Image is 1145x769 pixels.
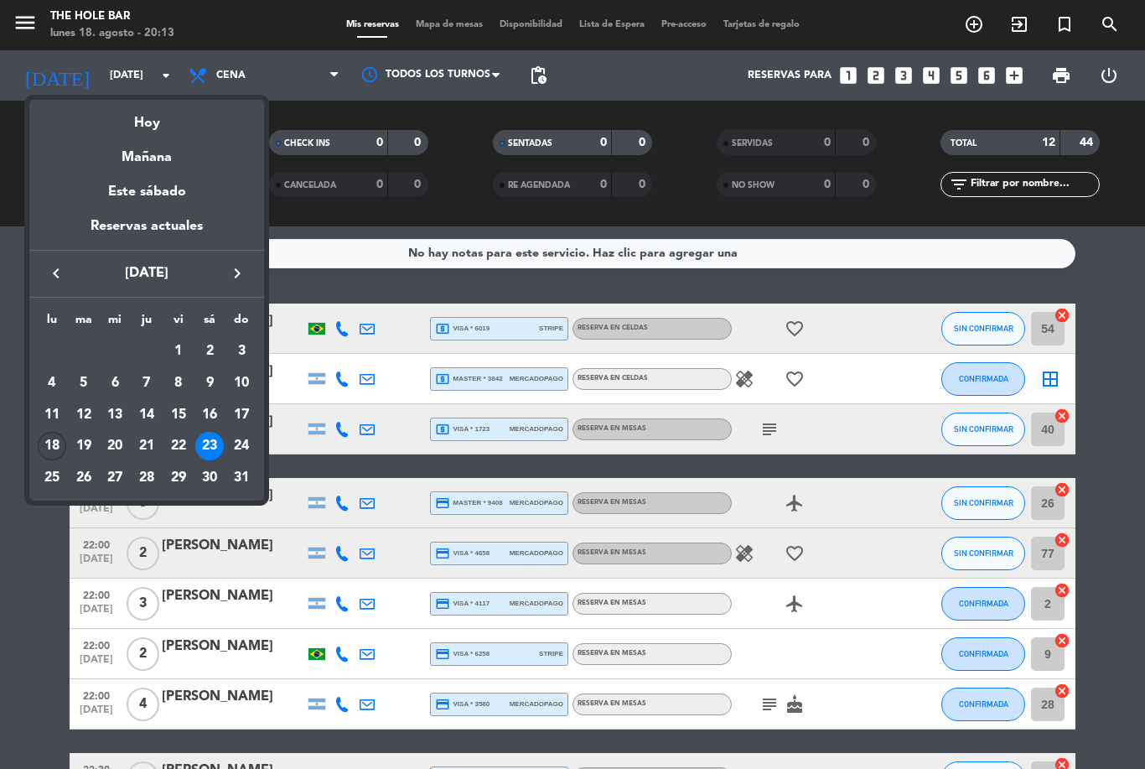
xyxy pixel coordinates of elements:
[194,399,226,431] td: 16 de agosto de 2025
[195,432,224,460] div: 23
[36,462,68,494] td: 25 de agosto de 2025
[71,262,222,284] span: [DATE]
[36,367,68,399] td: 4 de agosto de 2025
[194,430,226,462] td: 23 de agosto de 2025
[70,401,98,429] div: 12
[227,401,256,429] div: 17
[70,432,98,460] div: 19
[29,134,264,169] div: Mañana
[194,367,226,399] td: 9 de agosto de 2025
[29,216,264,250] div: Reservas actuales
[68,310,100,336] th: martes
[36,335,163,367] td: AGO.
[131,310,163,336] th: jueves
[227,263,247,283] i: keyboard_arrow_right
[163,367,194,399] td: 8 de agosto de 2025
[195,401,224,429] div: 16
[164,337,193,366] div: 1
[38,464,66,492] div: 25
[227,432,256,460] div: 24
[132,464,161,492] div: 28
[38,432,66,460] div: 18
[38,401,66,429] div: 11
[68,430,100,462] td: 19 de agosto de 2025
[163,399,194,431] td: 15 de agosto de 2025
[225,335,257,367] td: 3 de agosto de 2025
[131,430,163,462] td: 21 de agosto de 2025
[131,367,163,399] td: 7 de agosto de 2025
[46,263,66,283] i: keyboard_arrow_left
[164,369,193,397] div: 8
[99,310,131,336] th: miércoles
[101,401,129,429] div: 13
[70,369,98,397] div: 5
[99,430,131,462] td: 20 de agosto de 2025
[164,401,193,429] div: 15
[164,464,193,492] div: 29
[225,367,257,399] td: 10 de agosto de 2025
[225,310,257,336] th: domingo
[163,310,194,336] th: viernes
[41,262,71,284] button: keyboard_arrow_left
[163,430,194,462] td: 22 de agosto de 2025
[195,369,224,397] div: 9
[101,464,129,492] div: 27
[38,369,66,397] div: 4
[194,335,226,367] td: 2 de agosto de 2025
[101,432,129,460] div: 20
[194,310,226,336] th: sábado
[164,432,193,460] div: 22
[68,399,100,431] td: 12 de agosto de 2025
[225,462,257,494] td: 31 de agosto de 2025
[131,399,163,431] td: 14 de agosto de 2025
[225,430,257,462] td: 24 de agosto de 2025
[29,100,264,134] div: Hoy
[99,399,131,431] td: 13 de agosto de 2025
[29,169,264,216] div: Este sábado
[195,464,224,492] div: 30
[99,367,131,399] td: 6 de agosto de 2025
[68,367,100,399] td: 5 de agosto de 2025
[163,462,194,494] td: 29 de agosto de 2025
[227,464,256,492] div: 31
[227,337,256,366] div: 3
[131,462,163,494] td: 28 de agosto de 2025
[163,335,194,367] td: 1 de agosto de 2025
[36,430,68,462] td: 18 de agosto de 2025
[225,399,257,431] td: 17 de agosto de 2025
[222,262,252,284] button: keyboard_arrow_right
[36,310,68,336] th: lunes
[132,401,161,429] div: 14
[36,399,68,431] td: 11 de agosto de 2025
[68,462,100,494] td: 26 de agosto de 2025
[132,432,161,460] div: 21
[70,464,98,492] div: 26
[132,369,161,397] div: 7
[227,369,256,397] div: 10
[101,369,129,397] div: 6
[195,337,224,366] div: 2
[99,462,131,494] td: 27 de agosto de 2025
[194,462,226,494] td: 30 de agosto de 2025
